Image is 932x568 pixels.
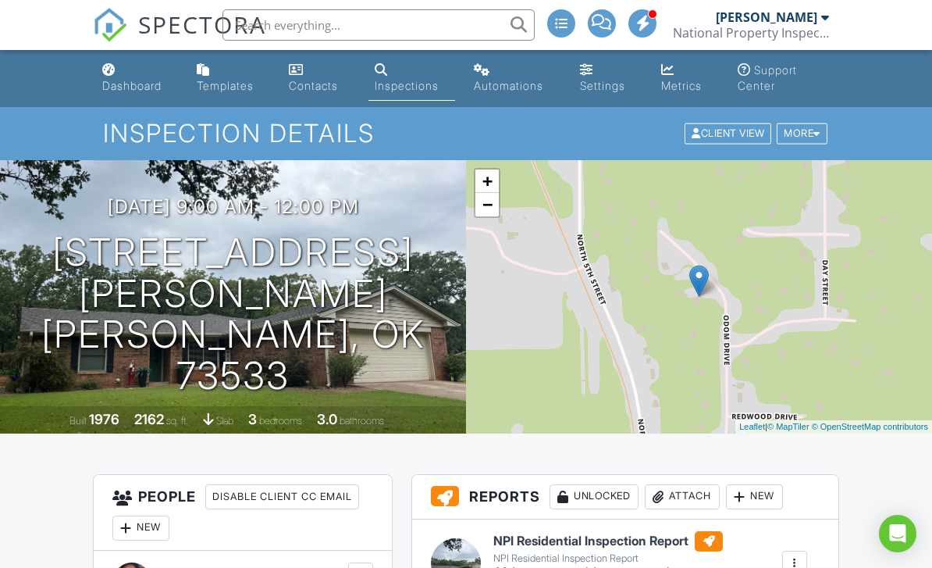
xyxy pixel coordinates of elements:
[69,415,87,427] span: Built
[317,411,337,427] div: 3.0
[735,420,932,434] div: |
[879,515,916,552] div: Open Intercom Messenger
[134,411,164,427] div: 2162
[96,56,178,101] a: Dashboard
[93,8,127,42] img: The Best Home Inspection Software - Spectora
[340,415,384,427] span: bathrooms
[468,56,561,101] a: Automations (Basic)
[493,552,723,565] div: NPI Residential Inspection Report
[89,411,119,427] div: 1976
[259,415,302,427] span: bedrooms
[197,79,254,92] div: Templates
[726,484,783,509] div: New
[475,193,499,216] a: Zoom out
[375,79,439,92] div: Inspections
[475,170,499,193] a: Zoom in
[94,475,392,551] h3: People
[731,56,835,101] a: Support Center
[777,123,827,145] div: More
[222,9,535,41] input: Search everything...
[683,127,775,138] a: Client View
[716,9,817,25] div: [PERSON_NAME]
[685,123,771,145] div: Client View
[661,79,702,92] div: Metrics
[812,422,928,431] a: © OpenStreetMap contributors
[166,415,188,427] span: sq. ft.
[673,25,829,41] div: National Property Inspections
[368,56,454,101] a: Inspections
[93,21,266,54] a: SPECTORA
[25,232,441,397] h1: [STREET_ADDRESS][PERSON_NAME] [PERSON_NAME], OK 73533
[138,8,266,41] span: SPECTORA
[767,422,809,431] a: © MapTiler
[550,484,639,509] div: Unlocked
[108,196,359,217] h3: [DATE] 9:00 am - 12:00 pm
[655,56,719,101] a: Metrics
[645,484,720,509] div: Attach
[190,56,270,101] a: Templates
[574,56,642,101] a: Settings
[412,475,838,520] h3: Reports
[216,415,233,427] span: Slab
[283,56,356,101] a: Contacts
[112,516,169,541] div: New
[248,411,257,427] div: 3
[205,484,359,509] div: Disable Client CC Email
[103,120,829,147] h1: Inspection Details
[580,79,625,92] div: Settings
[289,79,338,92] div: Contacts
[739,422,765,431] a: Leaflet
[474,79,543,92] div: Automations
[102,79,162,92] div: Dashboard
[738,63,797,92] div: Support Center
[493,531,723,552] h6: NPI Residential Inspection Report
